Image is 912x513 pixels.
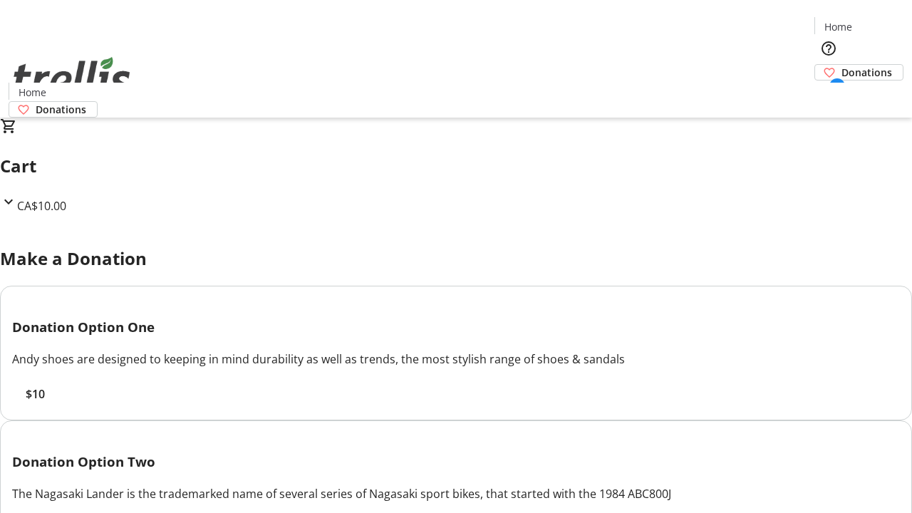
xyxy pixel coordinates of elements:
h3: Donation Option Two [12,452,900,472]
a: Donations [9,101,98,118]
div: Andy shoes are designed to keeping in mind durability as well as trends, the most stylish range o... [12,351,900,368]
span: Donations [36,102,86,117]
a: Home [9,85,55,100]
h3: Donation Option One [12,317,900,337]
span: CA$10.00 [17,198,66,214]
span: Home [824,19,852,34]
button: Cart [814,81,843,109]
span: $10 [26,385,45,403]
span: Home [19,85,46,100]
img: Orient E2E Organization fs8foMX7hG's Logo [9,41,135,113]
button: $10 [12,385,58,403]
div: The Nagasaki Lander is the trademarked name of several series of Nagasaki sport bikes, that start... [12,485,900,502]
button: Help [814,34,843,63]
a: Donations [814,64,903,81]
a: Home [815,19,861,34]
span: Donations [841,65,892,80]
